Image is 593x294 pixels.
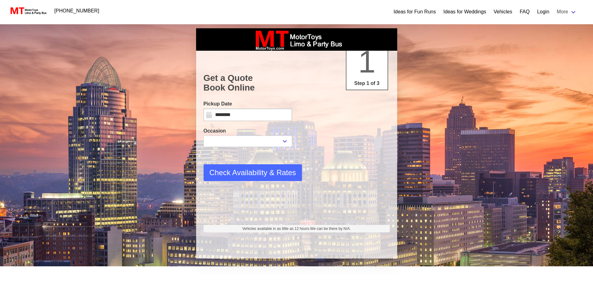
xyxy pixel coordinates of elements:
label: Occasion [204,127,292,135]
span: Check Availability & Rates [209,167,296,178]
a: More [553,6,581,18]
span: 1 [358,44,376,79]
a: Ideas for Fun Runs [393,8,436,16]
a: Login [537,8,549,16]
a: Ideas for Weddings [443,8,486,16]
img: MotorToys Logo [9,7,47,15]
img: box_logo_brand.jpeg [250,28,343,51]
span: We can be there by N/A. [310,226,351,231]
a: [PHONE_NUMBER] [51,5,103,17]
button: Check Availability & Rates [204,164,302,181]
a: FAQ [520,8,529,16]
span: Vehicles available in as little as 12 hours. [242,226,351,231]
h1: Get a Quote Book Online [204,73,390,93]
label: Pickup Date [204,100,292,108]
a: Vehicles [494,8,512,16]
p: Step 1 of 3 [349,80,385,87]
